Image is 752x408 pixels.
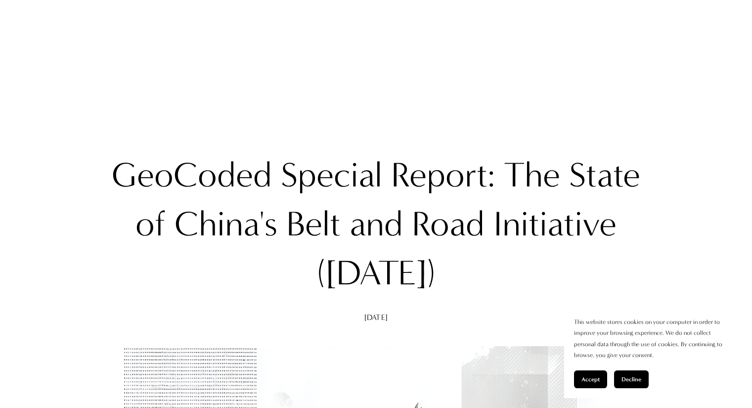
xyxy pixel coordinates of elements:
h1: GeoCoded Special Report: The State of China's Belt and Road Initiative ([DATE]) [97,151,656,298]
span: [DATE] [364,313,388,322]
section: Cookie banner [564,307,742,398]
button: Accept [574,370,607,388]
span: Decline [621,376,641,383]
span: Accept [581,376,600,383]
p: This website stores cookies on your computer in order to improve your browsing experience. We do ... [574,317,732,361]
button: Decline [614,370,649,388]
